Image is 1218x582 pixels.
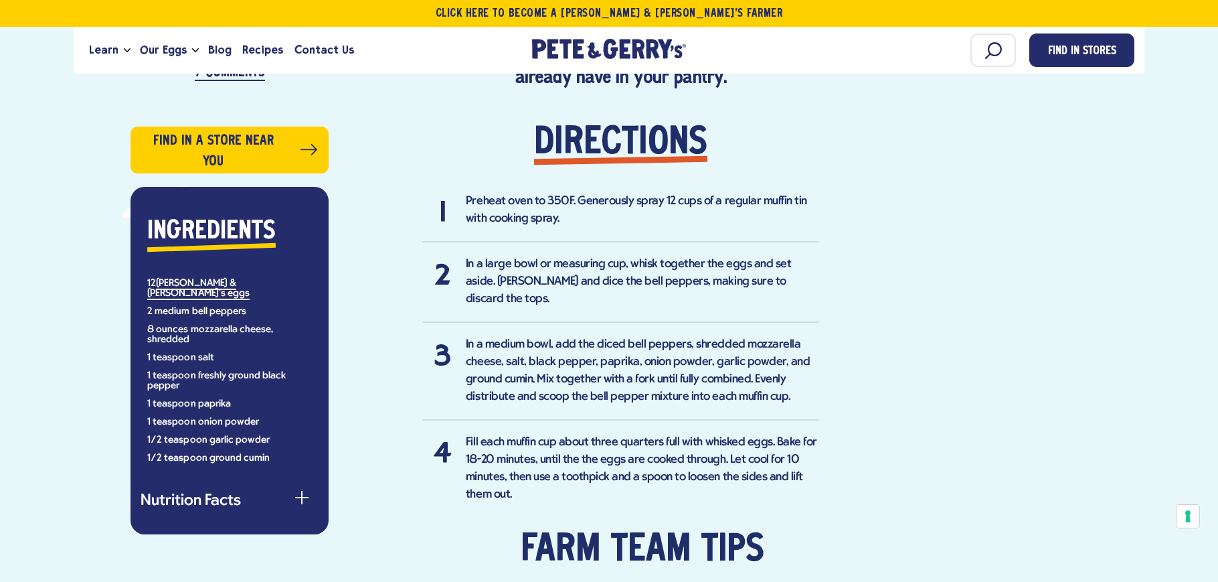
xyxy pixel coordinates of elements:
[147,278,249,300] a: [PERSON_NAME] & [PERSON_NAME]'s eggs
[422,193,819,242] li: Preheat oven to 350F. Generously spray 12 cups of a regular muffin tin with cooking spray.
[147,417,312,427] li: 1 teaspoon onion powder
[147,399,312,409] li: 1 teaspoon paprika
[289,32,359,68] a: Contact Us
[970,33,1016,67] input: Search
[422,256,819,323] li: In a large bowl or measuring cup, whisk together the eggs and set aside. [PERSON_NAME] and dice t...
[242,42,283,58] span: Recipes
[147,353,312,363] li: 1 teaspoon salt
[135,32,192,68] a: Our Eggs
[237,32,288,68] a: Recipes
[422,336,819,421] li: In a medium bowl, add the diced bell peppers, shredded mozzarella cheese, salt, black pepper, pap...
[192,48,199,53] button: Open the dropdown menu for Our Eggs
[147,220,276,244] strong: Ingredients
[147,453,312,463] li: 1/2 teaspoon ground cumin
[1048,43,1116,61] span: Find in Stores
[124,48,130,53] button: Open the dropdown menu for Learn
[147,307,312,317] li: 2 medium bell peppers
[534,123,707,163] strong: Directions
[141,494,319,510] button: Nutrition Facts
[208,42,232,58] span: Blog
[147,279,312,299] li: 12
[1029,33,1134,67] a: Find in Stores
[466,530,819,571] h2: Farm Team Tips
[1177,505,1199,528] button: Your consent preferences for tracking technologies
[294,42,354,58] span: Contact Us
[203,32,237,68] a: Blog
[84,32,124,68] a: Learn
[147,325,312,345] li: 8 ounces mozzarella cheese, shredded
[142,131,284,172] span: Find in a store near you
[130,127,329,173] a: Find in a store near you
[89,42,118,58] span: Learn
[147,371,312,391] li: 1 teaspoon freshly ground black pepper
[147,435,312,445] li: 1/2 teaspoon garlic powder
[140,42,187,58] span: Our Eggs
